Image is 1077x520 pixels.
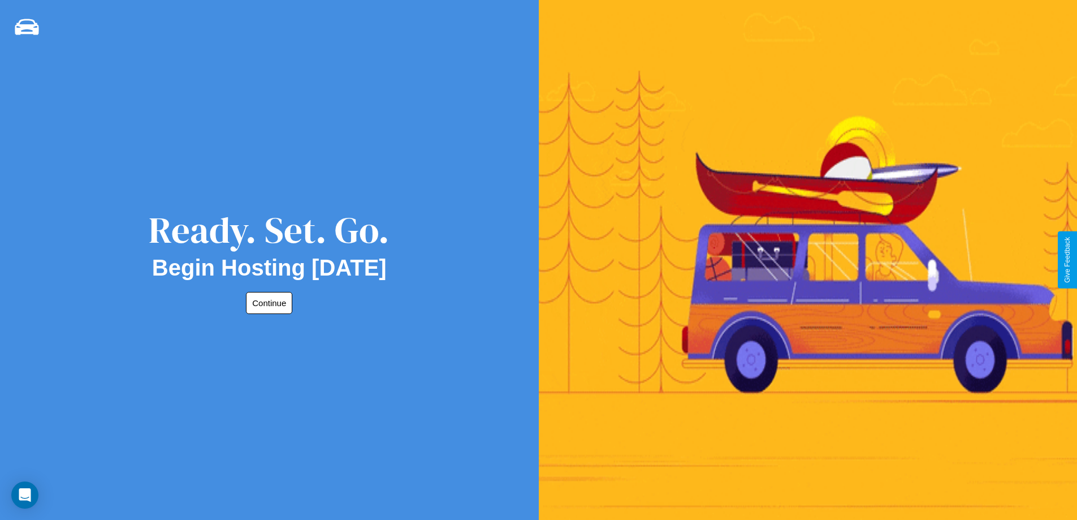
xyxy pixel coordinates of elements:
div: Give Feedback [1063,237,1071,283]
h2: Begin Hosting [DATE] [152,255,387,281]
div: Open Intercom Messenger [11,482,38,509]
div: Ready. Set. Go. [149,205,390,255]
button: Continue [246,292,292,314]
